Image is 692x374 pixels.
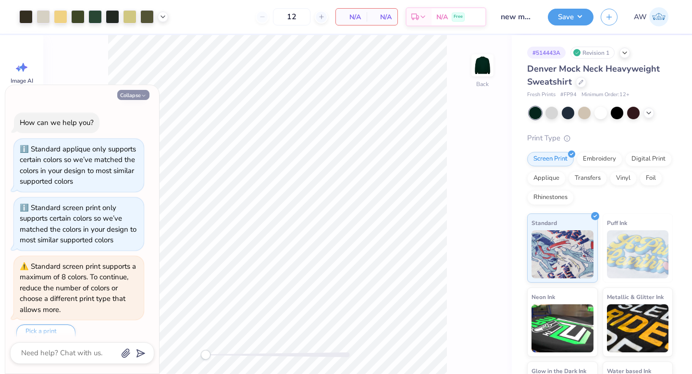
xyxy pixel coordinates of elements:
[607,292,664,302] span: Metallic & Glitter Ink
[577,152,622,166] div: Embroidery
[527,47,566,59] div: # 514443A
[494,7,541,26] input: Untitled Design
[630,7,673,26] a: AW
[527,171,566,186] div: Applique
[548,9,593,25] button: Save
[527,63,660,87] span: Denver Mock Neck Heavyweight Sweatshirt
[20,203,136,245] div: Standard screen print only supports certain colors so we’ve matched the colors in your design to ...
[476,80,489,88] div: Back
[436,12,448,22] span: N/A
[531,218,557,228] span: Standard
[16,324,75,346] button: Pick a print type
[527,190,574,205] div: Rhinestones
[201,350,210,360] div: Accessibility label
[531,292,555,302] span: Neon Ink
[531,304,593,352] img: Neon Ink
[20,118,94,127] div: How can we help you?
[568,171,607,186] div: Transfers
[527,152,574,166] div: Screen Print
[607,304,669,352] img: Metallic & Glitter Ink
[570,47,615,59] div: Revision 1
[342,12,361,22] span: N/A
[20,262,136,314] div: Standard screen print supports a maximum of 8 colors. To continue, reduce the number of colors or...
[560,91,577,99] span: # FP94
[273,8,310,25] input: – –
[610,171,637,186] div: Vinyl
[473,56,492,75] img: Back
[649,7,668,26] img: Alexis Wasmund
[634,12,647,23] span: AW
[11,77,33,85] span: Image AI
[607,230,669,278] img: Puff Ink
[117,90,149,100] button: Collapse
[454,13,463,20] span: Free
[640,171,662,186] div: Foil
[372,12,392,22] span: N/A
[625,152,672,166] div: Digital Print
[581,91,630,99] span: Minimum Order: 12 +
[20,144,136,187] div: Standard applique only supports certain colors so we’ve matched the colors in your design to most...
[607,218,627,228] span: Puff Ink
[531,230,593,278] img: Standard
[527,133,673,144] div: Print Type
[527,91,556,99] span: Fresh Prints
